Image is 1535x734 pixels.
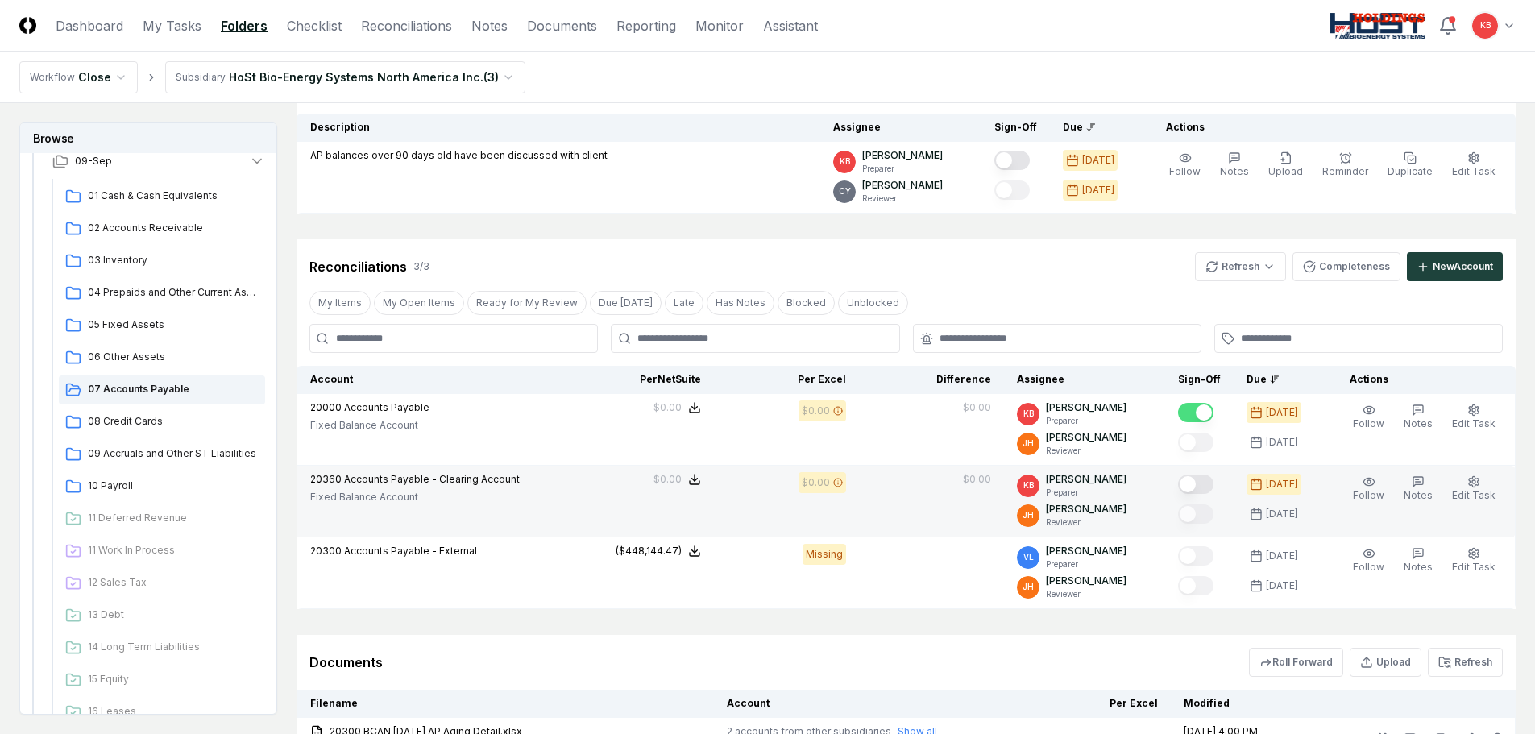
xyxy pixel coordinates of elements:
[310,545,342,557] span: 20300
[1178,475,1213,494] button: Mark complete
[802,404,830,418] div: $0.00
[344,401,429,413] span: Accounts Payable
[1404,417,1433,429] span: Notes
[1082,153,1114,168] div: [DATE]
[1266,477,1298,491] div: [DATE]
[1046,472,1126,487] p: [PERSON_NAME]
[862,193,943,205] p: Reviewer
[963,400,991,415] div: $0.00
[1322,165,1368,177] span: Reminder
[310,401,342,413] span: 20000
[653,400,701,415] button: $0.00
[310,148,608,163] p: AP balances over 90 days old have been discussed with client
[1046,558,1126,570] p: Preparer
[1046,400,1126,415] p: [PERSON_NAME]
[59,408,265,437] a: 08 Credit Cards
[59,440,265,469] a: 09 Accruals and Other ST Liabilities
[590,291,662,315] button: Due Today
[1449,148,1499,182] button: Edit Task
[310,490,520,504] p: Fixed Balance Account
[714,366,859,394] th: Per Excel
[75,154,112,168] span: 09-Sep
[1023,551,1034,563] span: VL
[88,511,259,525] span: 11 Deferred Revenue
[1268,165,1303,177] span: Upload
[19,17,36,34] img: Logo
[616,16,676,35] a: Reporting
[19,61,525,93] nav: breadcrumb
[20,123,276,153] h3: Browse
[1266,578,1298,593] div: [DATE]
[88,446,259,461] span: 09 Accruals and Other ST Liabilities
[1353,417,1384,429] span: Follow
[1350,400,1388,434] button: Follow
[1292,252,1400,281] button: Completeness
[59,247,265,276] a: 03 Inventory
[310,473,342,485] span: 20360
[88,672,259,686] span: 15 Equity
[59,698,265,727] a: 16 Leases
[1266,549,1298,563] div: [DATE]
[1046,445,1126,457] p: Reviewer
[763,16,818,35] a: Assistant
[1178,576,1213,595] button: Mark complete
[88,189,259,203] span: 01 Cash & Cash Equivalents
[1452,417,1496,429] span: Edit Task
[1247,372,1311,387] div: Due
[176,70,226,85] div: Subsidiary
[221,16,268,35] a: Folders
[1404,489,1433,501] span: Notes
[653,472,701,487] button: $0.00
[59,311,265,340] a: 05 Fixed Assets
[1353,489,1384,501] span: Follow
[1350,472,1388,506] button: Follow
[59,504,265,533] a: 11 Deferred Revenue
[1165,366,1234,394] th: Sign-Off
[1452,165,1496,177] span: Edit Task
[88,221,259,235] span: 02 Accounts Receivable
[59,375,265,404] a: 07 Accounts Payable
[344,545,477,557] span: Accounts Payable - External
[1178,504,1213,524] button: Mark complete
[653,400,682,415] div: $0.00
[1353,561,1384,573] span: Follow
[1046,588,1126,600] p: Reviewer
[88,543,259,558] span: 11 Work In Process
[143,16,201,35] a: My Tasks
[1452,489,1496,501] span: Edit Task
[1046,430,1126,445] p: [PERSON_NAME]
[39,143,278,179] button: 09-Sep
[1350,544,1388,578] button: Follow
[88,608,259,622] span: 13 Debt
[1400,472,1436,506] button: Notes
[59,569,265,598] a: 12 Sales Tax
[1171,690,1302,718] th: Modified
[1266,405,1298,420] div: [DATE]
[1063,120,1127,135] div: Due
[1004,366,1165,394] th: Assignee
[714,690,1026,718] th: Account
[1220,165,1249,177] span: Notes
[665,291,703,315] button: Late
[1046,574,1126,588] p: [PERSON_NAME]
[88,382,259,396] span: 07 Accounts Payable
[1023,437,1034,450] span: JH
[1407,252,1503,281] button: NewAccount
[88,285,259,300] span: 04 Prepaids and Other Current Assets
[88,350,259,364] span: 06 Other Assets
[862,178,943,193] p: [PERSON_NAME]
[361,16,452,35] a: Reconciliations
[1265,148,1306,182] button: Upload
[467,291,587,315] button: Ready for My Review
[59,182,265,211] a: 01 Cash & Cash Equivalents
[1330,13,1426,39] img: Host NA Holdings logo
[802,475,830,490] div: $0.00
[1217,148,1252,182] button: Notes
[1023,408,1034,420] span: KB
[994,180,1030,200] button: Mark complete
[287,16,342,35] a: Checklist
[1388,165,1433,177] span: Duplicate
[1350,648,1421,677] button: Upload
[1046,502,1126,516] p: [PERSON_NAME]
[309,257,407,276] div: Reconciliations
